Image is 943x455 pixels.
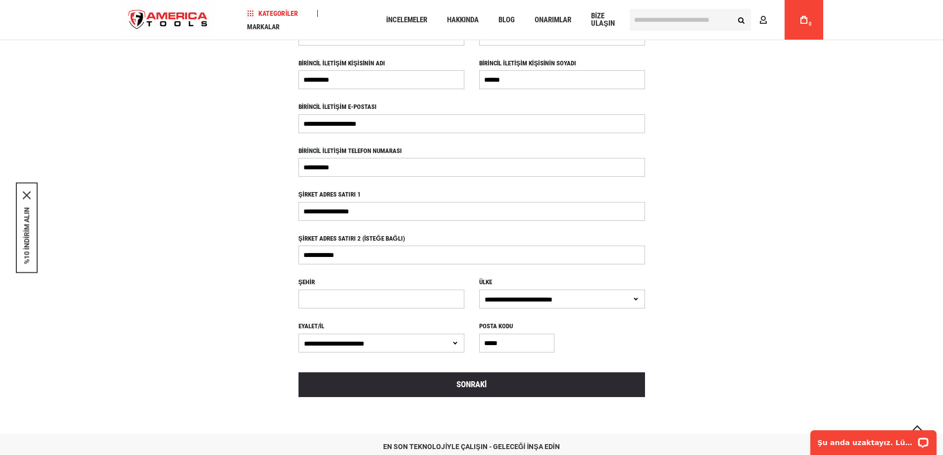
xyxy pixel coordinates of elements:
font: Hesap [771,16,793,24]
button: Aramak [732,10,751,29]
font: Ülke [479,278,492,286]
a: Kategoriler [243,6,302,20]
font: Onarımlar [535,15,571,24]
svg: kapatma simgesi [23,191,31,199]
font: Şu anda uzaktayız. Lütfen daha sonra tekrar kontrol edin! [14,15,247,23]
font: Şirket Adres satırı 1 [298,191,361,198]
font: Eyalet/İl [298,322,325,330]
a: mağaza logosu [120,1,216,39]
button: Kapalı [23,191,31,199]
font: Kategoriler [258,9,298,17]
font: İncelemeler [386,15,427,24]
font: en son teknolojiyle çalışın - geleceği inşa edin [383,443,559,451]
button: Sonraki [298,372,645,397]
img: Amerika Araçları [120,1,216,39]
font: Posta Kodu [479,322,513,330]
font: Birincil İletişim Kişisinin Soyadı [479,59,576,67]
font: Birincil İletişim Kişisinin Adı [298,59,385,67]
a: İncelemeler [382,13,432,27]
iframe: LiveChat sohbet widget'ı [804,424,943,455]
font: Blog [498,15,515,24]
font: Birincil İletişim Telefon Numarası [298,147,402,154]
a: Hakkında [443,13,483,27]
font: 0 [809,21,812,27]
a: Bize Ulaşın [587,13,627,27]
font: Sonraki [456,379,487,389]
a: Markalar [243,20,284,33]
font: Birincil İletişim E-postası [298,103,377,110]
font: Şehir [298,278,315,286]
font: Bize Ulaşın [591,11,615,28]
a: Onarımlar [530,13,576,27]
button: %10 İNDİRİM ALIN [23,207,31,264]
font: Hakkında [447,15,479,24]
button: LiveChat sohbet widget'ını açın [114,13,126,25]
a: Blog [494,13,519,27]
font: Şirket Adres satırı 2 (isteğe bağlı) [298,235,405,242]
font: Markalar [247,23,280,31]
